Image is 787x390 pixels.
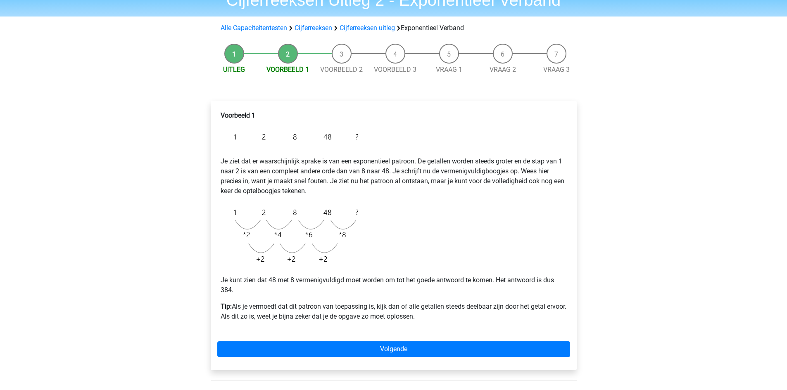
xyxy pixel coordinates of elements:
a: Vraag 1 [436,66,462,73]
a: Volgende [217,341,570,357]
a: Vraag 3 [543,66,570,73]
a: Vraag 2 [490,66,516,73]
p: Je kunt zien dat 48 met 8 vermenigvuldigd moet worden om tot het goede antwoord te komen. Het ant... [221,275,567,295]
a: Uitleg [223,66,245,73]
a: Cijferreeksen uitleg [340,24,395,32]
b: Voorbeeld 1 [221,111,255,119]
a: Voorbeeld 3 [374,66,416,73]
a: Voorbeeld 1 [266,66,309,73]
p: Als je vermoedt dat dit patroon van toepassing is, kijk dan of alle getallen steeds deelbaar zijn... [221,302,567,321]
p: Je ziet dat er waarschijnlijk sprake is van een exponentieel patroon. De getallen worden steeds g... [221,147,567,196]
img: Exponential_Example_1_2.png [221,203,363,269]
b: Tip: [221,303,232,310]
div: Exponentieel Verband [217,23,570,33]
a: Alle Capaciteitentesten [221,24,287,32]
a: Voorbeeld 2 [320,66,363,73]
img: Exponential_Example_1.png [221,127,363,147]
a: Cijferreeksen [295,24,332,32]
